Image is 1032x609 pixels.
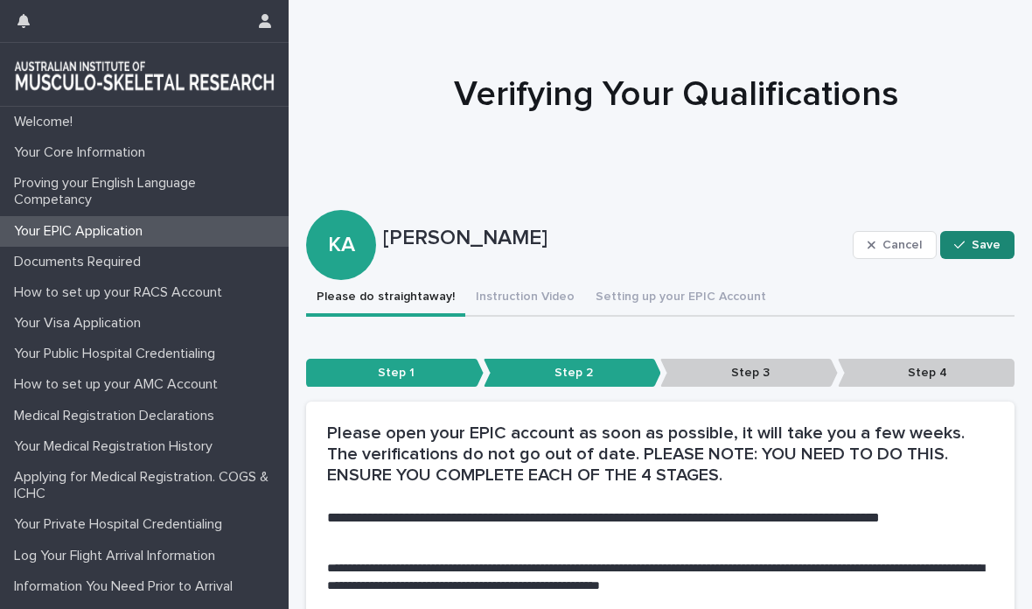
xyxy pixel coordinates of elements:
[383,226,846,251] p: [PERSON_NAME]
[7,254,155,270] p: Documents Required
[7,346,229,362] p: Your Public Hospital Credentialing
[660,359,838,388] p: Step 3
[585,280,777,317] button: Setting up your EPIC Account
[306,359,484,388] p: Step 1
[7,175,289,208] p: Proving your English Language Competancy
[7,144,159,161] p: Your Core Information
[7,578,247,595] p: Information You Need Prior to Arrival
[14,57,275,92] img: 1xcjEmqDTcmQhduivVBy
[7,408,228,424] p: Medical Registration Declarations
[324,73,1028,115] h1: Verifying Your Qualifications
[972,239,1001,251] span: Save
[465,280,585,317] button: Instruction Video
[882,239,922,251] span: Cancel
[7,114,87,130] p: Welcome!
[7,223,157,240] p: Your EPIC Application
[484,359,661,388] p: Step 2
[838,359,1015,388] p: Step 4
[306,280,465,317] button: Please do straightaway!
[7,376,232,393] p: How to set up your AMC Account
[853,231,937,259] button: Cancel
[7,438,227,455] p: Your Medical Registration History
[7,516,236,533] p: Your Private Hospital Credentialing
[7,284,236,301] p: How to set up your RACS Account
[327,423,994,486] h2: Please open your EPIC account as soon as possible, it will take you a few weeks. The verification...
[7,315,155,332] p: Your Visa Application
[940,231,1015,259] button: Save
[7,548,229,564] p: Log Your Flight Arrival Information
[306,163,376,258] div: KA
[7,469,289,502] p: Applying for Medical Registration. COGS & ICHC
